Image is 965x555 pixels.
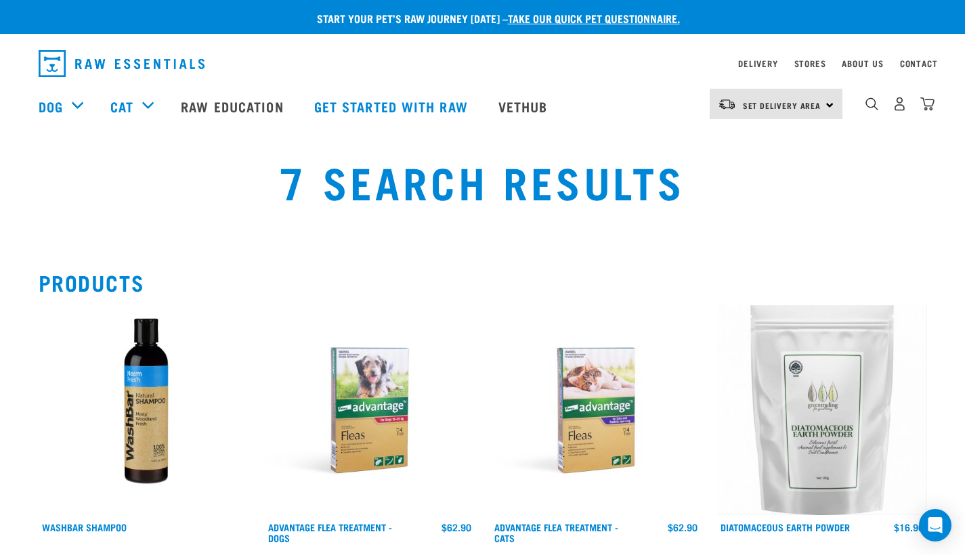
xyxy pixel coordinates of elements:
[893,97,907,111] img: user.png
[39,305,249,515] img: Wash Bar Neem Fresh Shampoo
[186,156,780,205] h1: 7 Search Results
[268,525,392,540] a: Advantage Flea Treatment - Dogs
[167,79,300,133] a: Raw Education
[721,525,850,529] a: Diatomaceous Earth Powder
[718,98,736,110] img: van-moving.png
[39,96,63,116] a: Dog
[919,509,951,541] div: Open Intercom Messenger
[894,522,924,533] div: $16.90
[301,79,485,133] a: Get started with Raw
[42,525,127,529] a: WashBar Shampoo
[717,305,927,515] img: Diatomaceous earth
[900,61,938,66] a: Contact
[743,103,821,108] span: Set Delivery Area
[865,97,878,110] img: home-icon-1@2x.png
[39,270,927,294] h2: Products
[442,522,471,533] div: $62.90
[28,45,938,83] nav: dropdown navigation
[39,50,205,77] img: Raw Essentials Logo
[491,305,701,515] img: RE Product Shoot 2023 Nov8660
[265,305,475,515] img: RE Product Shoot 2023 Nov8657
[920,97,935,111] img: home-icon@2x.png
[842,61,883,66] a: About Us
[494,525,618,540] a: Advantage Flea Treatment - Cats
[110,96,133,116] a: Cat
[668,522,698,533] div: $62.90
[738,61,777,66] a: Delivery
[485,79,565,133] a: Vethub
[794,61,826,66] a: Stores
[508,15,680,21] a: take our quick pet questionnaire.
